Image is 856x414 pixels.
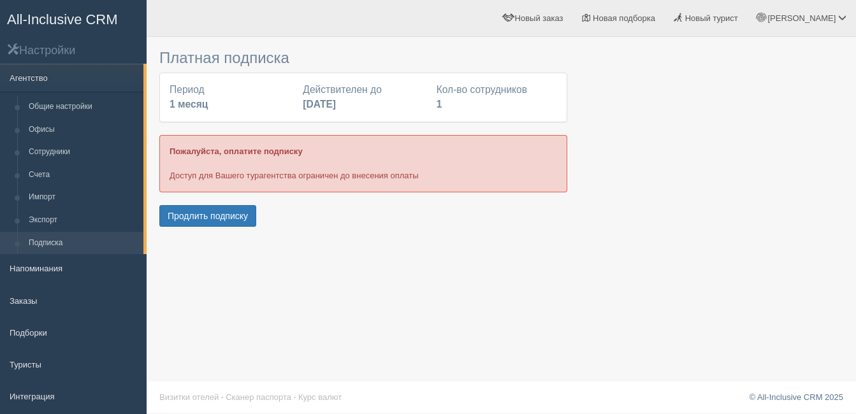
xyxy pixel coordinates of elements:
[170,99,208,110] b: 1 месяц
[221,392,224,402] span: ·
[303,99,336,110] b: [DATE]
[23,96,143,118] a: Общие настройки
[159,392,219,402] a: Визитки отелей
[430,83,563,112] div: Кол-во сотрудников
[159,135,567,192] div: Доступ для Вашего турагентства ограничен до внесения оплаты
[437,99,442,110] b: 1
[767,13,836,23] span: [PERSON_NAME]
[163,83,296,112] div: Период
[226,392,291,402] a: Сканер паспорта
[23,118,143,141] a: Офисы
[515,13,563,23] span: Новый заказ
[749,392,843,402] a: © All-Inclusive CRM 2025
[23,232,143,255] a: Подписка
[7,11,118,27] span: All-Inclusive CRM
[685,13,738,23] span: Новый турист
[296,83,430,112] div: Действителен до
[159,50,567,66] h3: Платная подписка
[23,164,143,187] a: Счета
[23,186,143,209] a: Импорт
[170,146,303,156] b: Пожалуйста, оплатите подписку
[159,205,256,227] button: Продлить подписку
[1,1,146,36] a: All-Inclusive CRM
[23,209,143,232] a: Экспорт
[23,141,143,164] a: Сотрудники
[294,392,296,402] span: ·
[298,392,342,402] a: Курс валют
[593,13,655,23] span: Новая подборка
